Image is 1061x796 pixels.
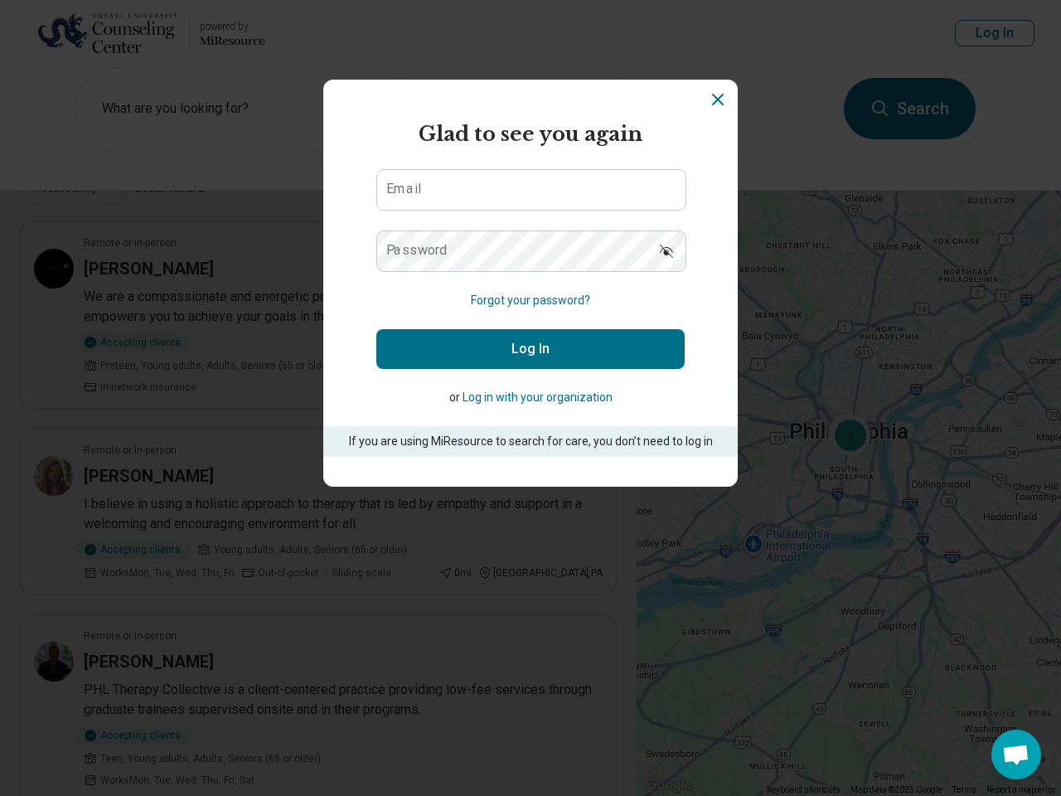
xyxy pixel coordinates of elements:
button: Dismiss [708,90,728,109]
button: Show password [648,231,685,270]
p: If you are using MiResource to search for care, you don’t need to log in [346,433,715,450]
h2: Glad to see you again [376,119,685,149]
p: or [376,389,685,406]
label: Password [386,244,448,257]
section: Login Dialog [323,80,738,487]
button: Log In [376,329,685,369]
button: Log in with your organization [463,389,613,406]
button: Forgot your password? [471,292,590,309]
label: Email [386,182,421,196]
